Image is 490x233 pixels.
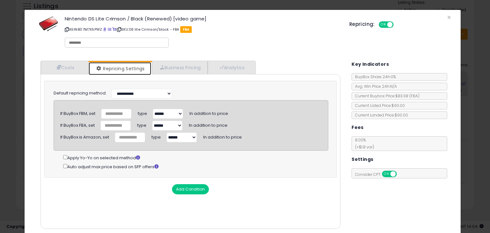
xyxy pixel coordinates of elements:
div: If BuyBox is Amazon, set [60,132,109,140]
a: All offer listings [108,27,111,32]
div: If BuyBox FBA, set [60,120,95,129]
span: In addition to price [203,132,242,140]
button: Add Condition [172,184,209,194]
h5: Repricing: [349,22,375,27]
span: Consider CPT: [352,172,405,177]
div: Auto adjust max price based on SFP offers [63,163,328,170]
span: (+$1.8 var) [352,144,374,150]
h5: Fees [352,124,364,132]
label: Default repricing method: [54,90,107,96]
a: Repricing Settings [89,62,151,75]
span: ON [382,171,390,177]
span: Current Listed Price: $90.00 [352,103,405,108]
span: Current Landed Price: $90.00 [352,112,408,118]
span: ON [379,22,387,27]
span: FBA [180,26,192,33]
span: $83.98 [395,93,419,99]
h5: Settings [352,155,373,163]
span: BuyBox Share 24h: 0% [352,74,396,79]
span: In addition to price [189,120,227,128]
span: ( FBA ) [409,93,419,99]
div: If BuyBox FBM, set [60,109,95,117]
a: Your listing only [112,27,116,32]
span: OFF [396,171,406,177]
span: type [152,132,161,140]
p: ASIN: B07M7X5PWZ | SKU: DS lite Crimson/black - FBA [65,24,340,34]
a: Analytics [208,61,255,74]
h3: Nintendo DS Lite Crimson / Black (Renewed) [video game] [65,16,340,21]
span: 8.00 % [352,137,374,150]
span: × [447,13,451,22]
a: Business Pricing [152,61,208,74]
div: Apply Yo-Yo on selected method [63,154,328,161]
span: type [138,108,147,117]
span: Avg. Win Price 24h: N/A [352,84,397,89]
span: OFF [392,22,403,27]
span: type [137,120,146,128]
span: In addition to price [189,108,228,117]
img: 41UNspbnUjL._SL60_.jpg [39,16,58,31]
a: BuyBox page [103,27,107,32]
h5: Key Indicators [352,60,389,68]
span: Current Buybox Price: [352,93,419,99]
a: Costs [41,61,89,74]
